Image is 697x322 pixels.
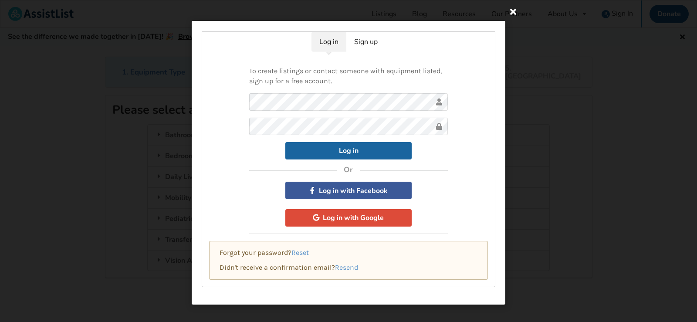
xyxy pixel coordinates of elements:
p: Didn't receive a confirmation email? [220,263,477,273]
p: To create listings or contact someone with equipment listed, sign up for a free account. [249,66,448,86]
a: Resend [335,263,358,271]
button: Log in with Facebook [285,182,412,199]
a: Reset [291,248,309,257]
a: Log in [311,32,346,52]
a: Sign up [346,32,386,52]
p: Forgot your password? [220,248,477,258]
button: Log in with Google [285,209,412,227]
h4: Or [344,165,353,175]
button: Log in [285,142,412,159]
